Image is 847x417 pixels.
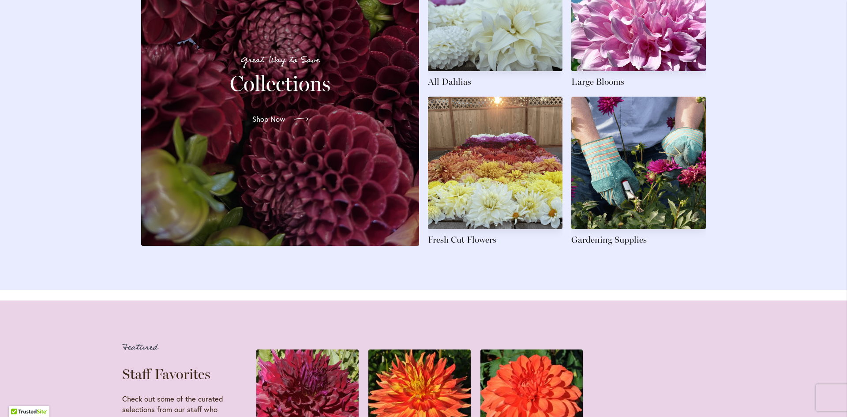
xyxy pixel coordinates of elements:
h2: Collections [152,71,409,96]
p: Great Way to Save [152,53,409,68]
h2: Staff Favorites [122,365,229,383]
p: Featured [122,340,229,355]
a: Shop Now [245,107,315,131]
span: Shop Now [252,114,285,124]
